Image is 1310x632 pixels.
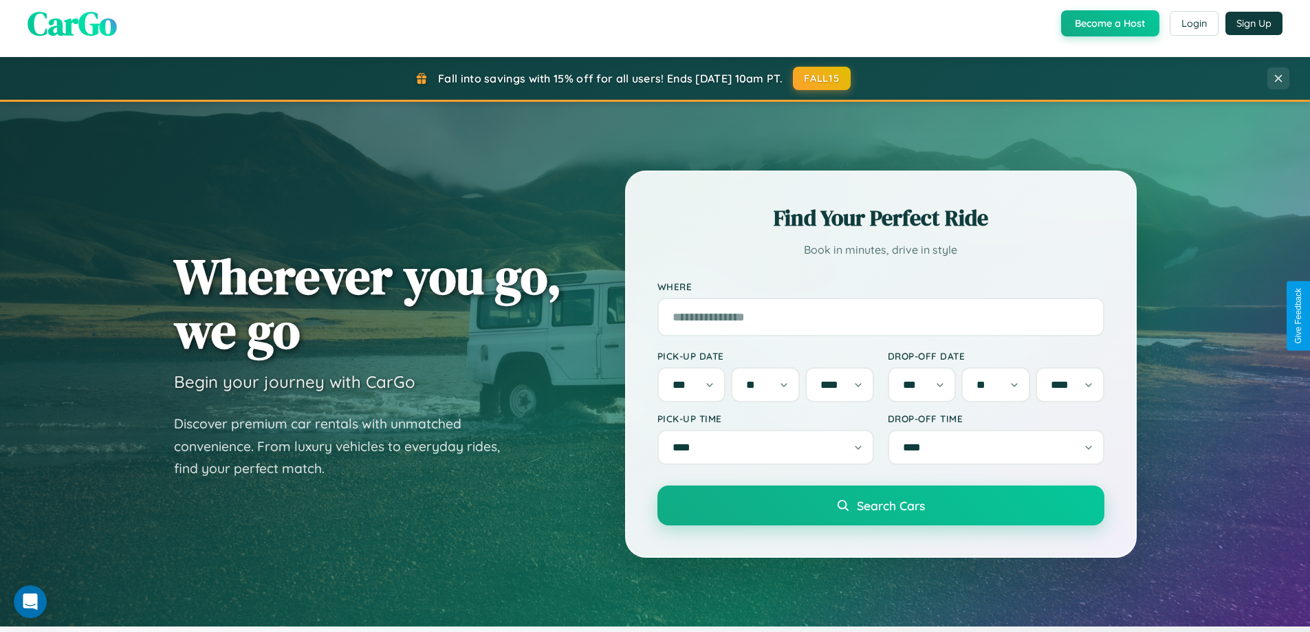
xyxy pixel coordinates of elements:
iframe: Intercom live chat [14,585,47,618]
span: Search Cars [857,498,925,513]
span: CarGo [28,1,117,46]
label: Drop-off Time [888,413,1104,424]
label: Where [657,281,1104,292]
p: Discover premium car rentals with unmatched convenience. From luxury vehicles to everyday rides, ... [174,413,518,480]
div: Give Feedback [1293,288,1303,344]
button: FALL15 [793,67,851,90]
label: Pick-up Date [657,350,874,362]
button: Login [1170,11,1219,36]
p: Book in minutes, drive in style [657,240,1104,260]
button: Search Cars [657,486,1104,525]
label: Drop-off Date [888,350,1104,362]
button: Sign Up [1225,12,1282,35]
span: Fall into savings with 15% off for all users! Ends [DATE] 10am PT. [438,72,783,85]
h1: Wherever you go, we go [174,249,562,358]
label: Pick-up Time [657,413,874,424]
button: Become a Host [1061,10,1159,36]
h3: Begin your journey with CarGo [174,371,415,392]
h2: Find Your Perfect Ride [657,203,1104,233]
